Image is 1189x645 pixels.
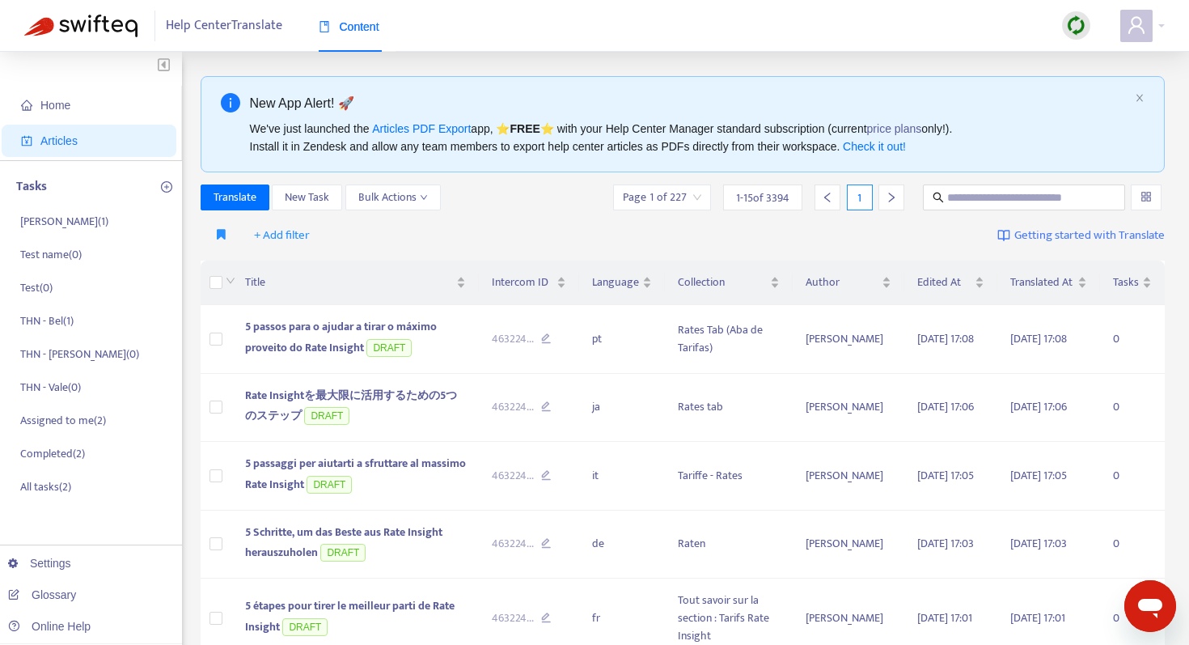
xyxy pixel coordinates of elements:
[21,100,32,111] span: home
[345,185,441,210] button: Bulk Actionsdown
[1010,466,1067,485] span: [DATE] 17:05
[665,305,793,374] td: Rates Tab (Aba de Tarifas)
[843,140,906,153] a: Check it out!
[8,620,91,633] a: Online Help
[21,135,32,146] span: account-book
[20,312,74,329] p: THN - Bel ( 1 )
[320,544,366,562] span: DRAFT
[678,274,767,291] span: Collection
[245,523,442,562] span: 5 Schritte, um das Beste aus Rate Insight herauszuholen
[8,557,71,570] a: Settings
[161,181,172,193] span: plus-circle
[221,93,240,112] span: info-circle
[917,534,974,553] span: [DATE] 17:03
[1135,93,1145,103] span: close
[917,466,974,485] span: [DATE] 17:05
[793,442,904,511] td: [PERSON_NAME]
[1066,15,1086,36] img: sync.dc5367851b00ba804db3.png
[201,185,269,210] button: Translate
[166,11,282,41] span: Help Center Translate
[665,511,793,579] td: Raten
[579,261,665,305] th: Language
[665,442,793,511] td: Tariffe - Rates
[242,223,322,248] button: + Add filter
[1010,534,1067,553] span: [DATE] 17:03
[867,122,922,135] a: price plans
[245,386,457,426] span: Rate Insightを最大限に活用するための5つのステップ
[226,276,235,286] span: down
[1100,442,1165,511] td: 0
[917,274,971,291] span: Edited At
[510,122,539,135] b: FREE
[307,476,352,494] span: DRAFT
[917,397,974,416] span: [DATE] 17:06
[20,213,108,230] p: [PERSON_NAME] ( 1 )
[20,478,71,495] p: All tasks ( 2 )
[793,511,904,579] td: [PERSON_NAME]
[1100,305,1165,374] td: 0
[245,596,455,636] span: 5 étapes pour tirer le meilleur parti de Rate Insight
[1100,261,1165,305] th: Tasks
[579,442,665,511] td: it
[24,15,138,37] img: Swifteq
[1014,227,1165,245] span: Getting started with Translate
[997,223,1165,248] a: Getting started with Translate
[1010,274,1074,291] span: Translated At
[793,261,904,305] th: Author
[366,339,412,357] span: DRAFT
[997,261,1100,305] th: Translated At
[736,189,789,206] span: 1 - 15 of 3394
[492,609,534,627] span: 463224 ...
[847,185,873,210] div: 1
[272,185,342,210] button: New Task
[8,588,76,601] a: Glossary
[665,261,793,305] th: Collection
[917,609,972,627] span: [DATE] 17:01
[358,189,428,206] span: Bulk Actions
[492,330,534,348] span: 463224 ...
[793,305,904,374] td: [PERSON_NAME]
[20,445,85,462] p: Completed ( 2 )
[245,454,466,494] span: 5 passaggi per aiutarti a sfruttare al massimo Rate Insight
[579,305,665,374] td: pt
[40,99,70,112] span: Home
[1127,15,1146,35] span: user
[319,21,330,32] span: book
[1124,580,1176,632] iframe: Button to launch messaging window
[282,618,328,636] span: DRAFT
[20,246,82,263] p: Test name ( 0 )
[592,274,639,291] span: Language
[245,274,454,291] span: Title
[20,412,106,429] p: Assigned to me ( 2 )
[1010,397,1067,416] span: [DATE] 17:06
[1113,274,1139,291] span: Tasks
[933,192,944,203] span: search
[420,193,428,202] span: down
[806,274,878,291] span: Author
[579,374,665,443] td: ja
[20,379,81,396] p: THN - Vale ( 0 )
[1010,609,1065,627] span: [DATE] 17:01
[997,229,1010,242] img: image-link
[822,192,833,203] span: left
[372,122,471,135] a: Articles PDF Export
[492,398,534,416] span: 463224 ...
[232,261,480,305] th: Title
[285,189,329,206] span: New Task
[254,226,310,245] span: + Add filter
[304,407,349,425] span: DRAFT
[886,192,897,203] span: right
[1100,374,1165,443] td: 0
[245,317,437,357] span: 5 passos para o ajudar a tirar o máximo proveito do Rate Insight
[492,535,534,553] span: 463224 ...
[579,511,665,579] td: de
[20,279,53,296] p: Test ( 0 )
[904,261,997,305] th: Edited At
[479,261,579,305] th: Intercom ID
[40,134,78,147] span: Articles
[1135,93,1145,104] button: close
[250,93,1129,113] div: New App Alert! 🚀
[1010,329,1067,348] span: [DATE] 17:08
[16,177,47,197] p: Tasks
[492,274,553,291] span: Intercom ID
